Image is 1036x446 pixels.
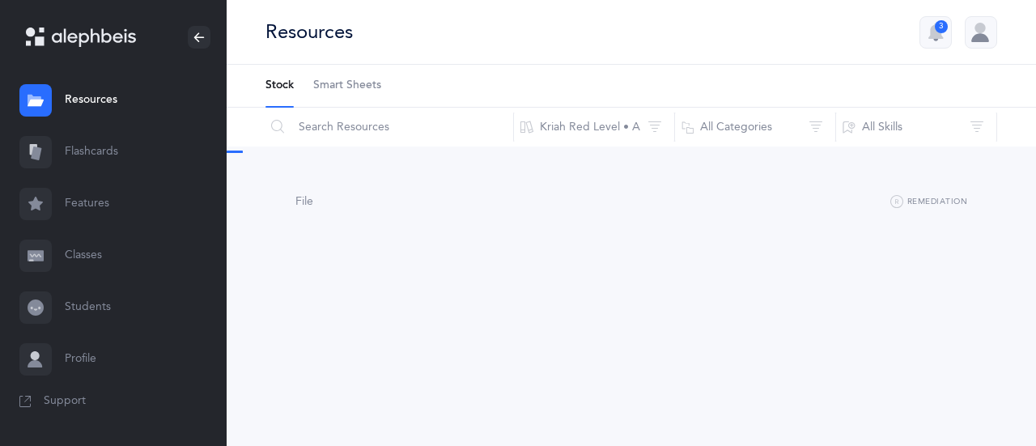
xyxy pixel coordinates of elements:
div: 3 [935,20,948,33]
button: All Skills [835,108,997,147]
span: Smart Sheets [313,78,381,94]
span: File [295,195,313,208]
button: 3 [919,16,952,49]
div: Resources [265,19,353,45]
input: Search Resources [265,108,514,147]
span: Support [44,393,86,410]
button: All Categories [674,108,836,147]
button: Remediation [890,193,967,212]
button: Kriah Red Level • A [513,108,675,147]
